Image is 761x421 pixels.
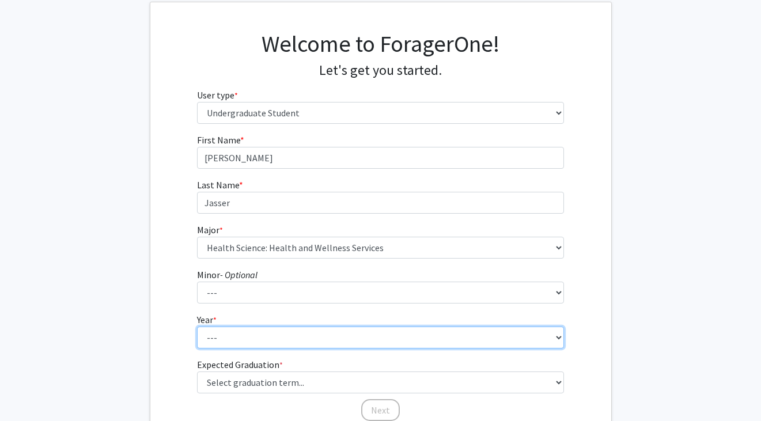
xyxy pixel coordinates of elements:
h4: Let's get you started. [197,62,564,79]
span: Last Name [197,179,239,191]
h1: Welcome to ForagerOne! [197,30,564,58]
i: - Optional [220,269,258,280]
label: Major [197,223,223,237]
iframe: Chat [9,369,49,412]
button: Next [361,399,400,421]
span: First Name [197,134,240,146]
label: Year [197,313,217,327]
label: Expected Graduation [197,358,283,371]
label: User type [197,88,238,102]
label: Minor [197,268,258,282]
